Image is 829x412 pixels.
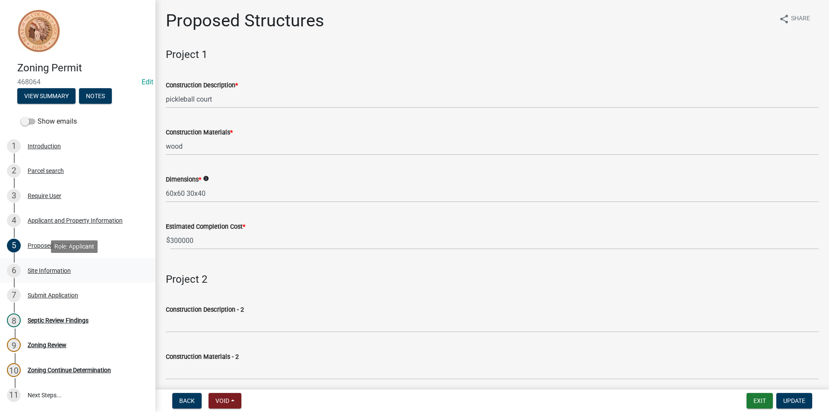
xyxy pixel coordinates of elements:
label: Construction Description [166,83,238,89]
button: Void [209,393,241,409]
div: Parcel search [28,168,64,174]
button: Exit [747,393,773,409]
div: 8 [7,313,21,327]
h4: Project 1 [166,48,819,61]
wm-modal-confirm: Edit Application Number [142,78,153,86]
label: Estimated Completion Cost [166,224,245,230]
div: 2 [7,164,21,178]
button: shareShare [772,10,817,27]
div: 11 [7,388,21,402]
h1: Proposed Structures [166,10,324,31]
div: 7 [7,288,21,302]
button: Notes [79,88,112,104]
wm-modal-confirm: Summary [17,93,76,100]
span: 468064 [17,78,138,86]
div: Role: Applicant [51,240,98,253]
img: Sioux County, Iowa [17,9,60,53]
span: Void [215,397,229,404]
button: Update [776,393,812,409]
h4: Project 2 [166,273,819,286]
div: Septic Review Findings [28,317,89,323]
label: Dimensions [166,177,201,183]
span: Back [179,397,195,404]
span: $ [166,232,171,249]
label: Show emails [21,116,77,127]
h4: Zoning Permit [17,62,149,74]
div: Submit Application [28,292,78,298]
button: Back [172,393,202,409]
div: 9 [7,338,21,352]
div: 3 [7,189,21,203]
div: 6 [7,264,21,278]
span: Share [791,14,810,24]
button: View Summary [17,88,76,104]
div: Introduction [28,143,61,149]
label: Construction Materials [166,130,233,136]
div: 4 [7,214,21,227]
div: Proposed Structures [28,243,83,249]
div: 10 [7,363,21,377]
wm-modal-confirm: Notes [79,93,112,100]
div: Applicant and Property Information [28,217,123,224]
label: Construction Materials - 2 [166,354,239,360]
div: Zoning Review [28,342,66,348]
label: Construction Description - 2 [166,307,244,313]
span: Update [783,397,805,404]
div: Require User [28,193,61,199]
i: share [779,14,789,24]
i: info [203,176,209,182]
div: 5 [7,239,21,252]
a: Edit [142,78,153,86]
div: Zoning Continue Determination [28,367,111,373]
div: Site Information [28,268,71,274]
div: 1 [7,139,21,153]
